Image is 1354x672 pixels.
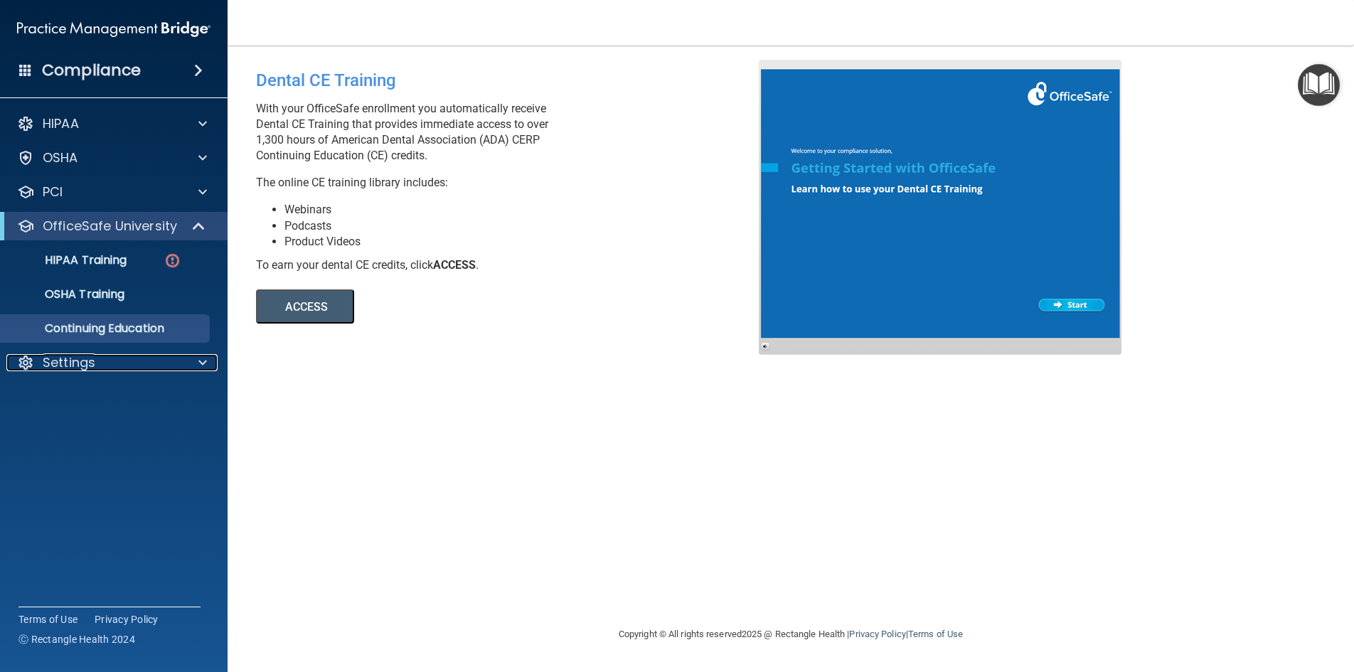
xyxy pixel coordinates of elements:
button: ACCESS [256,289,354,324]
p: OSHA Training [9,287,124,302]
div: To earn your dental CE credits, click . [256,257,769,273]
p: Continuing Education [9,321,203,336]
h4: Compliance [42,60,141,80]
li: Product Videos [284,234,769,250]
a: HIPAA [17,115,207,132]
a: ACCESS [256,302,645,313]
p: The online CE training library includes: [256,175,769,191]
a: Privacy Policy [95,612,159,626]
a: Terms of Use [18,612,78,626]
a: PCI [17,183,207,201]
li: Webinars [284,202,769,218]
a: OfficeSafe University [17,218,206,235]
a: OSHA [17,149,207,166]
b: ACCESS [433,258,476,272]
p: OSHA [43,149,78,166]
p: OfficeSafe University [43,218,177,235]
a: Settings [17,354,207,371]
li: Podcasts [284,218,769,234]
a: Terms of Use [908,629,963,639]
p: HIPAA Training [9,253,127,267]
iframe: Drift Widget Chat Controller [1108,571,1337,628]
img: danger-circle.6113f641.png [164,252,181,270]
p: HIPAA [43,115,79,132]
a: Privacy Policy [849,629,905,639]
p: With your OfficeSafe enrollment you automatically receive Dental CE Training that provides immedi... [256,101,769,164]
img: PMB logo [17,15,210,43]
button: Open Resource Center [1298,64,1340,106]
span: Ⓒ Rectangle Health 2024 [18,632,135,646]
p: PCI [43,183,63,201]
div: Copyright © All rights reserved 2025 @ Rectangle Health | | [531,612,1050,657]
div: Dental CE Training [256,60,769,101]
p: Settings [43,354,95,371]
